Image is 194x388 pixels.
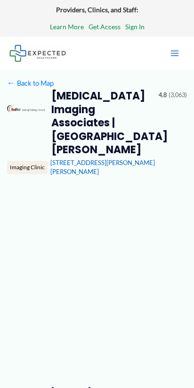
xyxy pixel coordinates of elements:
a: Learn More [50,21,84,33]
a: [STREET_ADDRESS][PERSON_NAME][PERSON_NAME] [50,159,155,175]
h2: [MEDICAL_DATA] Imaging Associates | [GEOGRAPHIC_DATA][PERSON_NAME] [51,90,152,157]
a: Get Access [89,21,121,33]
img: Expected Healthcare Logo - side, dark font, small [9,45,66,61]
a: ←Back to Map [7,77,54,90]
strong: Providers, Clinics, and Staff: [56,6,138,14]
span: ← [7,79,16,87]
div: Imaging Clinic [7,161,48,174]
span: (3,063) [169,90,187,101]
span: 4.8 [159,90,167,101]
a: Sign In [125,21,145,33]
button: Main menu toggle [165,43,185,63]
